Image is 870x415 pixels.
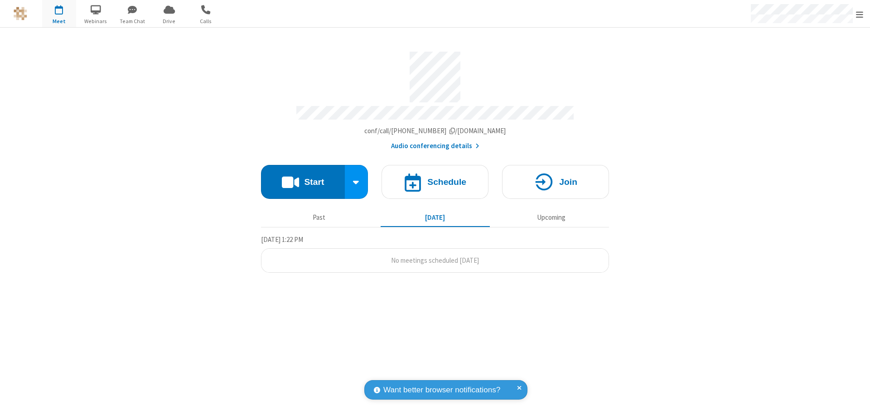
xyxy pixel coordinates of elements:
[261,234,609,273] section: Today's Meetings
[382,165,488,199] button: Schedule
[847,391,863,409] iframe: Chat
[391,256,479,265] span: No meetings scheduled [DATE]
[116,17,150,25] span: Team Chat
[383,384,500,396] span: Want better browser notifications?
[261,235,303,244] span: [DATE] 1:22 PM
[391,141,479,151] button: Audio conferencing details
[189,17,223,25] span: Calls
[265,209,374,226] button: Past
[427,178,466,186] h4: Schedule
[261,45,609,151] section: Account details
[559,178,577,186] h4: Join
[497,209,606,226] button: Upcoming
[14,7,27,20] img: QA Selenium DO NOT DELETE OR CHANGE
[364,126,506,135] span: Copy my meeting room link
[364,126,506,136] button: Copy my meeting room linkCopy my meeting room link
[345,165,368,199] div: Start conference options
[79,17,113,25] span: Webinars
[304,178,324,186] h4: Start
[152,17,186,25] span: Drive
[502,165,609,199] button: Join
[381,209,490,226] button: [DATE]
[42,17,76,25] span: Meet
[261,165,345,199] button: Start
